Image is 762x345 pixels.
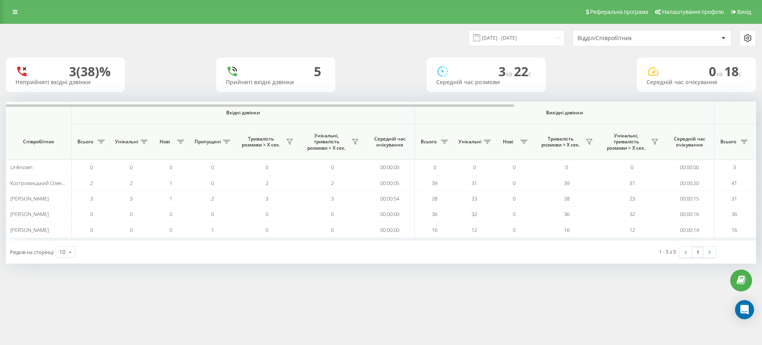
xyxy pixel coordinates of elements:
[211,164,214,171] span: 0
[130,179,133,187] span: 2
[433,164,436,171] span: 0
[314,64,321,79] div: 5
[115,139,138,145] span: Унікальні
[718,139,738,145] span: Всього
[331,164,334,171] span: 0
[528,69,531,78] span: c
[471,195,477,202] span: 23
[432,210,437,218] span: 36
[211,210,214,218] span: 0
[211,179,214,187] span: 0
[365,222,415,237] td: 00:00:00
[565,164,568,171] span: 0
[90,164,93,171] span: 0
[266,226,268,233] span: 0
[662,9,724,15] span: Налаштування профілю
[169,210,172,218] span: 0
[538,136,583,148] span: Тривалість розмови > Х сек.
[13,139,64,145] span: Співробітник
[365,175,415,191] td: 00:00:05
[709,63,724,80] span: 0
[266,195,268,202] span: 3
[629,179,635,187] span: 31
[629,226,635,233] span: 12
[436,79,536,86] div: Середній час розмови
[506,69,514,78] span: хв
[59,248,65,256] div: 10
[564,179,570,187] span: 39
[665,206,714,222] td: 00:00:16
[10,226,49,233] span: [PERSON_NAME]
[665,175,714,191] td: 00:00:20
[169,226,172,233] span: 0
[733,164,736,171] span: 3
[513,226,516,233] span: 0
[238,136,284,148] span: Тривалість розмови > Х сек.
[169,179,172,187] span: 1
[331,210,334,218] span: 0
[724,63,742,80] span: 18
[331,179,334,187] span: 2
[731,195,737,202] span: 31
[365,206,415,222] td: 00:00:00
[169,195,172,202] span: 1
[514,63,531,80] span: 22
[513,195,516,202] span: 0
[564,226,570,233] span: 16
[498,63,514,80] span: 3
[577,35,672,42] div: Відділ/Співробітник
[629,210,635,218] span: 32
[498,139,518,145] span: Нові
[10,164,33,171] span: Unknown
[331,226,334,233] span: 0
[266,179,268,187] span: 2
[716,69,724,78] span: хв
[211,195,214,202] span: 2
[365,191,415,206] td: 00:00:54
[731,179,737,187] span: 41
[659,248,676,256] div: 1 - 5 з 5
[671,136,708,148] span: Середній час очікування
[603,133,649,151] span: Унікальні, тривалість розмови > Х сек.
[471,179,477,187] span: 31
[564,195,570,202] span: 28
[665,222,714,237] td: 00:00:14
[419,139,439,145] span: Всього
[266,210,268,218] span: 0
[432,195,437,202] span: 28
[155,139,175,145] span: Нові
[211,226,214,233] span: 1
[304,133,349,151] span: Унікальні, тривалість розмови > Х сек.
[471,226,477,233] span: 12
[15,79,115,86] div: Неприйняті вхідні дзвінки
[731,210,737,218] span: 36
[473,164,476,171] span: 0
[737,9,751,15] span: Вихід
[731,226,737,233] span: 16
[92,110,394,116] span: Вхідні дзвінки
[665,191,714,206] td: 00:00:15
[692,247,704,258] a: 1
[433,110,696,116] span: Вихідні дзвінки
[90,179,93,187] span: 2
[371,136,408,148] span: Середній час очікування
[331,195,334,202] span: 3
[432,179,437,187] span: 39
[130,210,133,218] span: 0
[10,249,54,256] span: Рядків на сторінці
[365,160,415,175] td: 00:00:00
[130,164,133,171] span: 0
[590,9,648,15] span: Реферальна програма
[226,79,326,86] div: Прийняті вхідні дзвінки
[513,179,516,187] span: 0
[90,210,93,218] span: 0
[10,179,76,187] span: Костромицький Олександр
[513,210,516,218] span: 0
[513,164,516,171] span: 0
[130,226,133,233] span: 0
[471,210,477,218] span: 32
[130,195,133,202] span: 3
[75,139,95,145] span: Всього
[665,160,714,175] td: 00:00:00
[432,226,437,233] span: 16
